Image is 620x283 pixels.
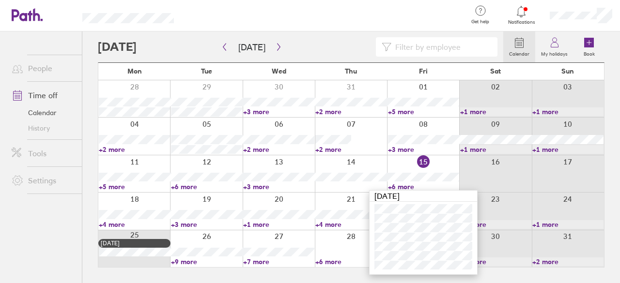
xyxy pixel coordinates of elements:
a: +1 more [243,220,314,229]
a: +1 more [532,145,604,154]
a: +6 more [315,257,387,266]
a: Book [573,31,604,62]
span: Get help [465,19,496,25]
div: [DATE] [101,240,168,247]
button: [DATE] [231,39,273,55]
a: Notifications [506,5,537,25]
input: Filter by employee [391,38,492,56]
a: Calendar [503,31,535,62]
a: Calendar [4,105,82,120]
a: +6 more [388,182,459,191]
span: Tue [201,67,212,75]
a: +7 more [243,257,314,266]
a: +3 more [388,145,459,154]
a: Time off [4,86,82,105]
a: +1 more [532,220,604,229]
a: +3 more [243,107,314,116]
label: Calendar [503,48,535,57]
a: +2 more [315,145,387,154]
span: Sat [490,67,501,75]
a: +1 more [532,107,604,116]
span: Fri [419,67,428,75]
label: My holidays [535,48,573,57]
a: +2 more [315,107,387,116]
a: History [4,120,82,136]
a: My holidays [535,31,573,62]
a: +1 more [460,145,531,154]
span: Mon [127,67,142,75]
a: People [4,59,82,78]
span: Notifications [506,19,537,25]
a: +4 more [315,220,387,229]
a: +1 more [460,107,531,116]
a: +4 more [99,220,170,229]
a: +9 more [171,257,242,266]
a: +2 more [99,145,170,154]
a: +2 more [532,257,604,266]
a: +2 more [243,145,314,154]
a: +2 more [460,257,531,266]
a: Tools [4,144,82,163]
span: Thu [345,67,357,75]
a: +6 more [171,182,242,191]
label: Book [578,48,601,57]
div: [DATE] [370,191,477,202]
a: +3 more [171,220,242,229]
a: +1 more [460,220,531,229]
a: +5 more [99,182,170,191]
span: Wed [272,67,286,75]
a: Settings [4,171,82,190]
a: +5 more [388,107,459,116]
span: Sun [561,67,574,75]
a: +3 more [243,182,314,191]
